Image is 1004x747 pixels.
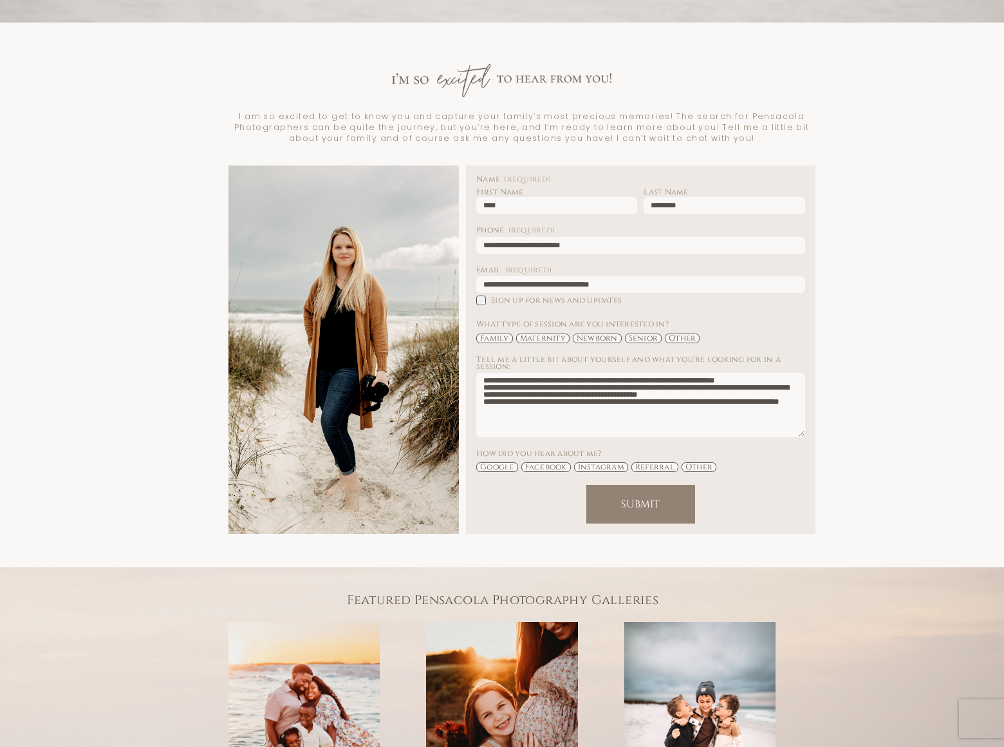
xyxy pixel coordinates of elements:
span: Submit [621,497,660,511]
span: Maternity [516,334,570,343]
h2: Featured Pensacola Photography Galleries [347,594,658,607]
input: Sign up for news and updates [476,296,486,305]
span: Phone [476,227,504,234]
span: Other [682,462,716,472]
span: Name [476,176,500,183]
span: Facebook [521,462,571,472]
span: Sign up for news and updates [491,297,622,304]
span: What type of session are you interested in? [476,321,669,328]
div: First Name [476,189,637,197]
span: Email [476,267,501,274]
span: (required) [505,267,552,274]
span: (required) [508,227,555,234]
button: SubmitSubmit [586,485,695,524]
span: Senior [625,334,662,343]
span: (required) [504,176,550,184]
p: I am so excited to get to know you and capture your family’s most precious memories! The search f... [228,111,815,144]
span: Tell me a little bit about yourself and what you're looking for in a session: [476,356,804,370]
span: How did you hear about me? [476,450,601,457]
span: Instagram [574,462,628,472]
span: Newborn [573,334,622,343]
div: Last Name [644,189,804,197]
span: Family [476,334,512,343]
span: Referral [631,462,678,472]
span: Other [665,334,700,343]
span: Google [476,462,517,472]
